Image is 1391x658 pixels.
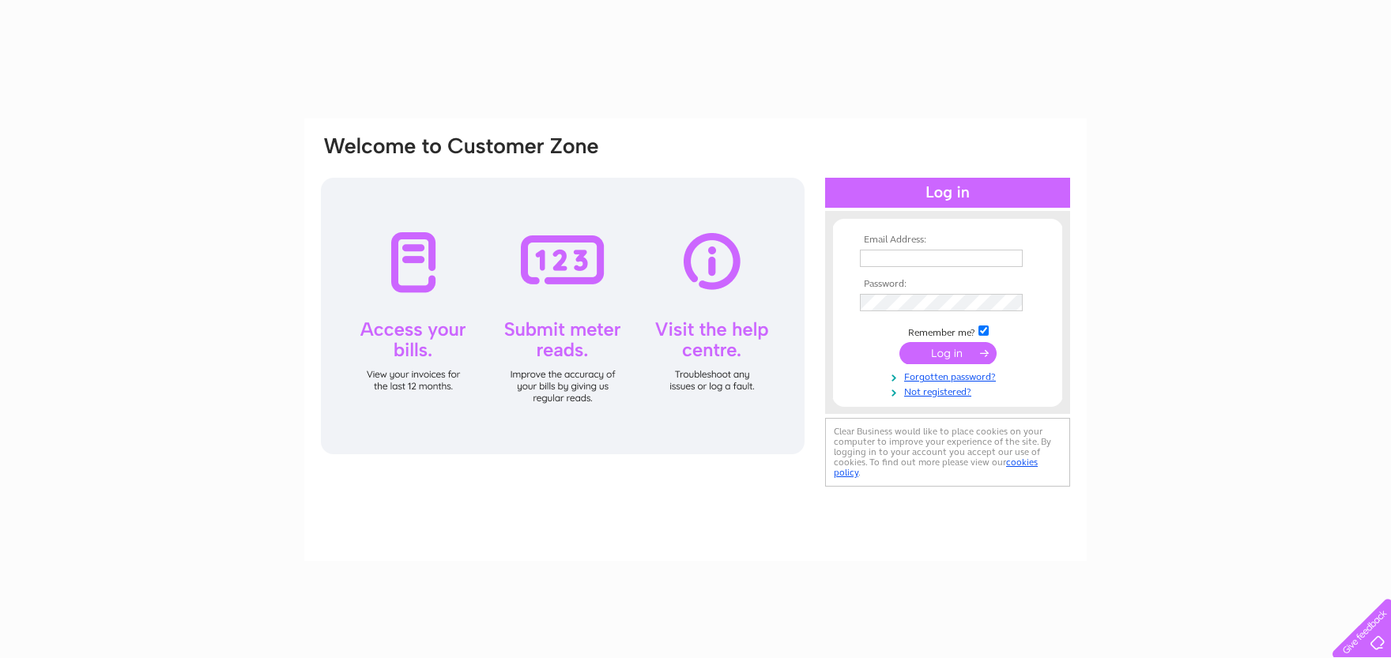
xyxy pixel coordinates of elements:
th: Email Address: [856,235,1039,246]
input: Submit [899,342,997,364]
div: Clear Business would like to place cookies on your computer to improve your experience of the sit... [825,418,1070,487]
td: Remember me? [856,323,1039,339]
a: Not registered? [860,383,1039,398]
a: Forgotten password? [860,368,1039,383]
a: cookies policy [834,457,1038,478]
th: Password: [856,279,1039,290]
